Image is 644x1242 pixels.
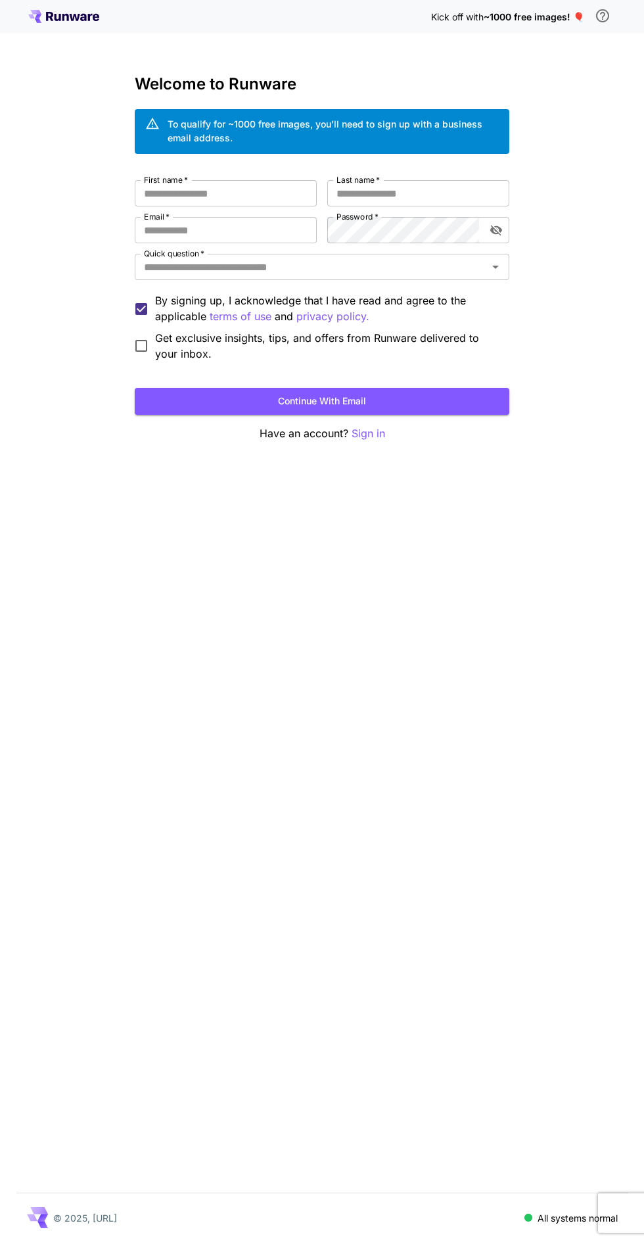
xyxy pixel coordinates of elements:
p: By signing up, I acknowledge that I have read and agree to the applicable and [155,293,499,325]
p: Have an account? [135,425,509,442]
p: privacy policy. [296,308,369,325]
span: Get exclusive insights, tips, and offers from Runware delivered to your inbox. [155,330,499,362]
p: © 2025, [URL] [53,1211,117,1225]
button: By signing up, I acknowledge that I have read and agree to the applicable and privacy policy. [210,308,271,325]
p: terms of use [210,308,271,325]
label: First name [144,174,188,185]
button: Continue with email [135,388,509,415]
button: In order to qualify for free credit, you need to sign up with a business email address and click ... [589,3,616,29]
span: ~1000 free images! 🎈 [484,11,584,22]
button: By signing up, I acknowledge that I have read and agree to the applicable terms of use and [296,308,369,325]
label: Email [144,211,170,222]
label: Last name [336,174,380,185]
button: Sign in [352,425,385,442]
p: All systems normal [538,1211,618,1225]
label: Password [336,211,379,222]
h3: Welcome to Runware [135,75,509,93]
div: To qualify for ~1000 free images, you’ll need to sign up with a business email address. [168,117,499,145]
span: Kick off with [431,11,484,22]
label: Quick question [144,248,204,259]
button: Open [486,258,505,276]
button: toggle password visibility [484,218,508,242]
